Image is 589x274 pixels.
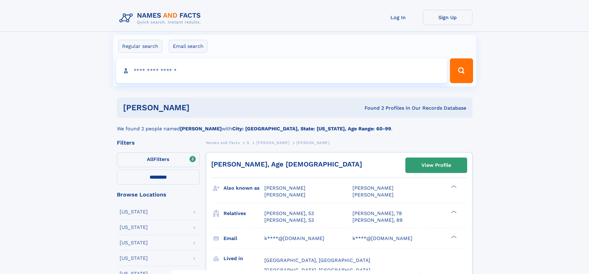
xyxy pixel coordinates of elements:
[450,185,457,189] div: ❯
[277,105,466,112] div: Found 2 Profiles In Our Records Database
[297,141,330,145] span: [PERSON_NAME]
[264,267,370,273] span: [GEOGRAPHIC_DATA], [GEOGRAPHIC_DATA]
[117,152,200,167] label: Filters
[264,192,305,198] span: [PERSON_NAME]
[247,139,250,146] a: S
[421,158,451,172] div: View Profile
[256,139,289,146] a: [PERSON_NAME]
[169,40,207,53] label: Email search
[256,141,289,145] span: [PERSON_NAME]
[352,217,403,224] a: [PERSON_NAME], 89
[117,192,200,197] div: Browse Locations
[211,160,362,168] a: [PERSON_NAME], Age [DEMOGRAPHIC_DATA]
[264,217,314,224] a: [PERSON_NAME], 53
[117,140,200,145] div: Filters
[180,126,222,132] b: [PERSON_NAME]
[423,10,472,25] a: Sign Up
[224,208,264,219] h3: Relatives
[224,253,264,264] h3: Lived in
[352,210,402,217] a: [PERSON_NAME], 78
[116,58,447,83] input: search input
[120,225,148,230] div: [US_STATE]
[224,183,264,193] h3: Also known as
[450,210,457,214] div: ❯
[118,40,162,53] label: Regular search
[352,192,394,198] span: [PERSON_NAME]
[373,10,423,25] a: Log In
[120,240,148,245] div: [US_STATE]
[117,10,206,27] img: Logo Names and Facts
[406,158,467,173] a: View Profile
[120,256,148,261] div: [US_STATE]
[232,126,391,132] b: City: [GEOGRAPHIC_DATA], State: [US_STATE], Age Range: 60-99
[123,104,277,112] h1: [PERSON_NAME]
[264,185,305,191] span: [PERSON_NAME]
[450,58,473,83] button: Search Button
[264,210,314,217] a: [PERSON_NAME], 53
[247,141,250,145] span: S
[120,209,148,214] div: [US_STATE]
[450,235,457,239] div: ❯
[224,233,264,244] h3: Email
[117,118,472,133] div: We found 2 people named with .
[147,156,153,162] span: All
[264,257,370,263] span: [GEOGRAPHIC_DATA], [GEOGRAPHIC_DATA]
[206,139,240,146] a: Names and Facts
[352,185,394,191] span: [PERSON_NAME]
